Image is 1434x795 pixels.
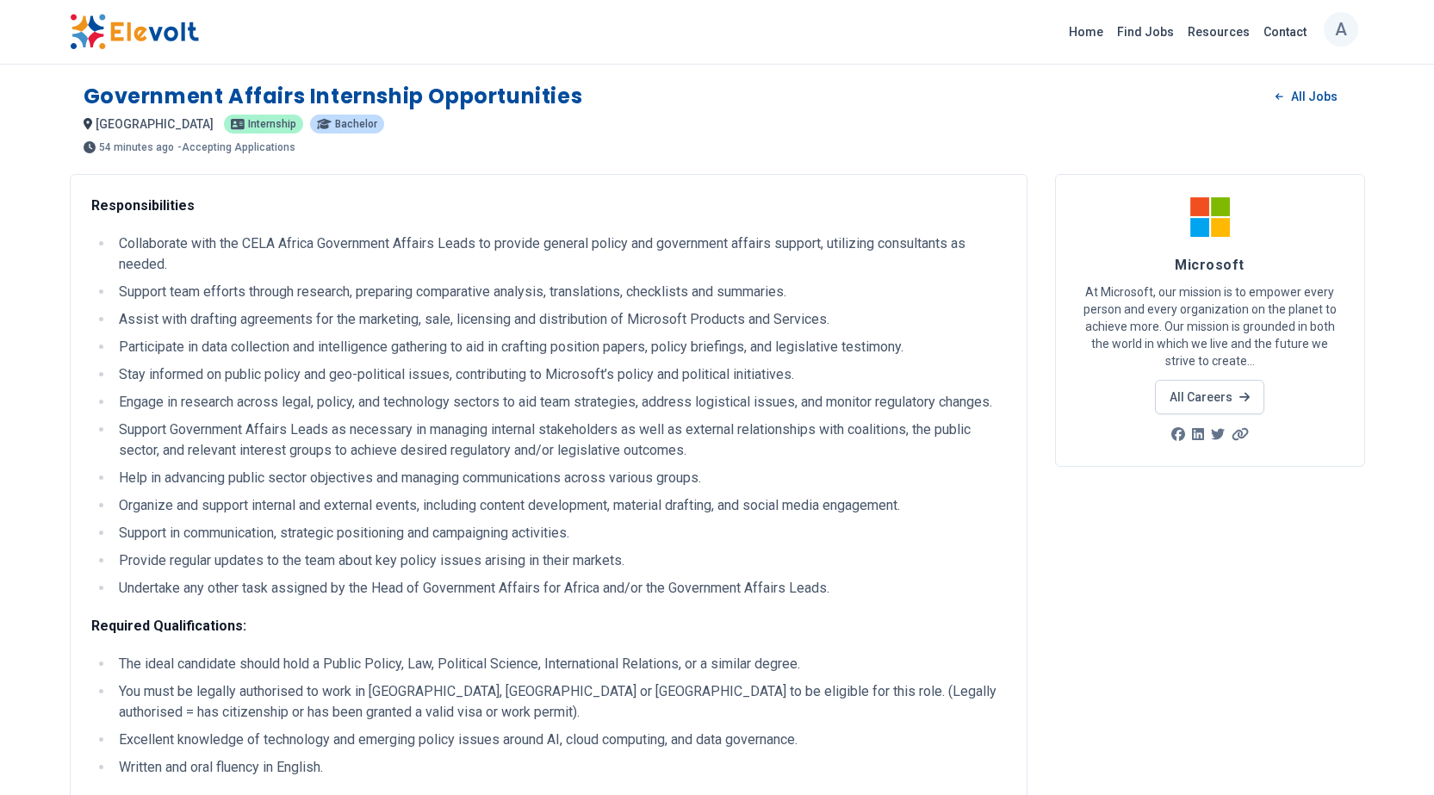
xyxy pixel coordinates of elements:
[114,550,1006,571] li: Provide regular updates to the team about key policy issues arising in their markets.
[114,233,1006,275] li: Collaborate with the CELA Africa Government Affairs Leads to provide general policy and governmen...
[1262,84,1350,109] a: All Jobs
[114,495,1006,516] li: Organize and support internal and external events, including content development, material drafti...
[335,119,377,129] span: Bachelor
[114,578,1006,599] li: Undertake any other task assigned by the Head of Government Affairs for Africa and/or the Governm...
[1110,18,1181,46] a: Find Jobs
[1077,283,1344,370] p: At Microsoft, our mission is to empower every person and every organization on the planet to achi...
[114,730,1006,750] li: Excellent knowledge of technology and emerging policy issues around AI, cloud computing, and data...
[1257,18,1313,46] a: Contact
[91,197,195,214] strong: Responsibilities
[114,309,1006,330] li: Assist with drafting agreements for the marketing, sale, licensing and distribution of Microsoft ...
[114,392,1006,413] li: Engage in research across legal, policy, and technology sectors to aid team strategies, address l...
[114,364,1006,385] li: Stay informed on public policy and geo-political issues, contributing to Microsoft’s policy and p...
[114,654,1006,674] li: The ideal candidate should hold a Public Policy, Law, Political Science, International Relations,...
[99,142,174,152] span: 54 minutes ago
[114,282,1006,302] li: Support team efforts through research, preparing comparative analysis, translations, checklists a...
[1062,18,1110,46] a: Home
[70,14,199,50] img: Elevolt
[114,681,1006,723] li: You must be legally authorised to work in [GEOGRAPHIC_DATA], [GEOGRAPHIC_DATA] or [GEOGRAPHIC_DAT...
[114,337,1006,357] li: Participate in data collection and intelligence gathering to aid in crafting position papers, pol...
[114,757,1006,778] li: Written and oral fluency in English.
[1189,196,1232,239] img: Microsoft
[1155,380,1264,414] a: All Careers
[1181,18,1257,46] a: Resources
[1324,12,1358,47] button: A
[1175,257,1244,273] span: Microsoft
[91,618,246,634] strong: Required Qualifications:
[177,142,295,152] p: - Accepting Applications
[96,117,214,131] span: [GEOGRAPHIC_DATA]
[114,419,1006,461] li: Support Government Affairs Leads as necessary in managing internal stakeholders as well as extern...
[114,468,1006,488] li: Help in advancing public sector objectives and managing communications across various groups.
[248,119,296,129] span: internship
[114,523,1006,543] li: Support in communication, strategic positioning and campaigning activities.
[1335,8,1347,51] p: A
[84,83,583,110] h1: Government Affairs Internship Opportunities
